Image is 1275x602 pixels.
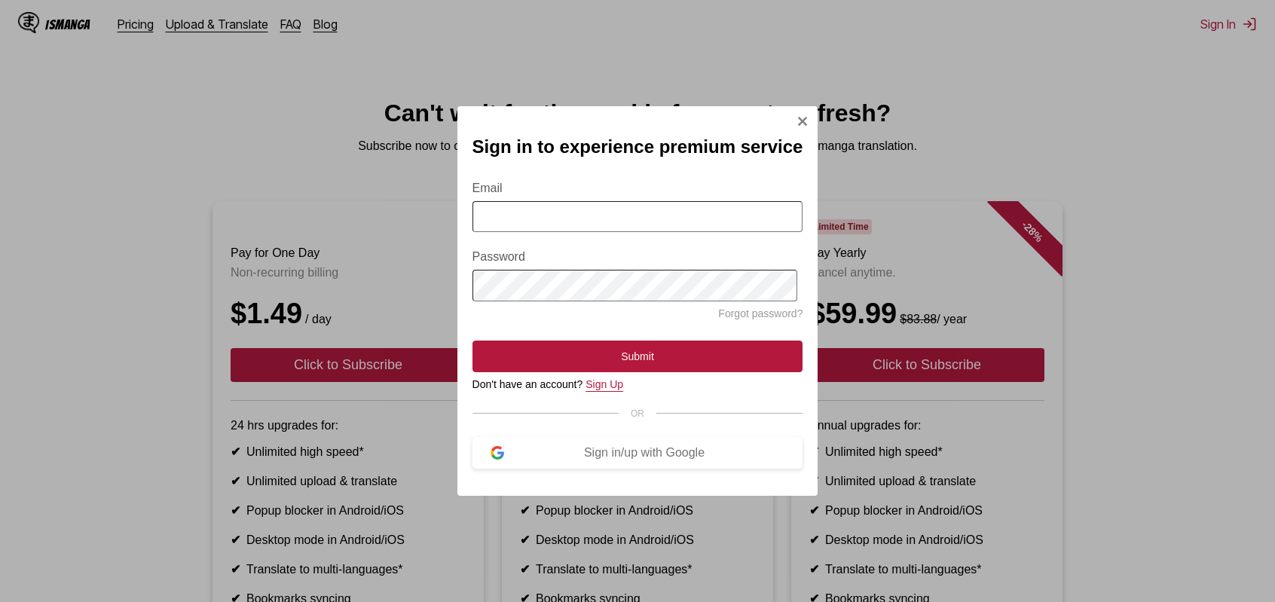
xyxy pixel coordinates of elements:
[457,106,818,495] div: Sign In Modal
[472,341,803,372] button: Submit
[586,378,623,390] a: Sign Up
[504,446,785,460] div: Sign in/up with Google
[472,378,803,390] div: Don't have an account?
[472,408,803,419] div: OR
[491,446,504,460] img: google-logo
[796,115,809,127] img: Close
[472,437,803,469] button: Sign in/up with Google
[472,136,803,157] h2: Sign in to experience premium service
[472,182,803,195] label: Email
[472,250,803,264] label: Password
[718,307,803,319] a: Forgot password?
